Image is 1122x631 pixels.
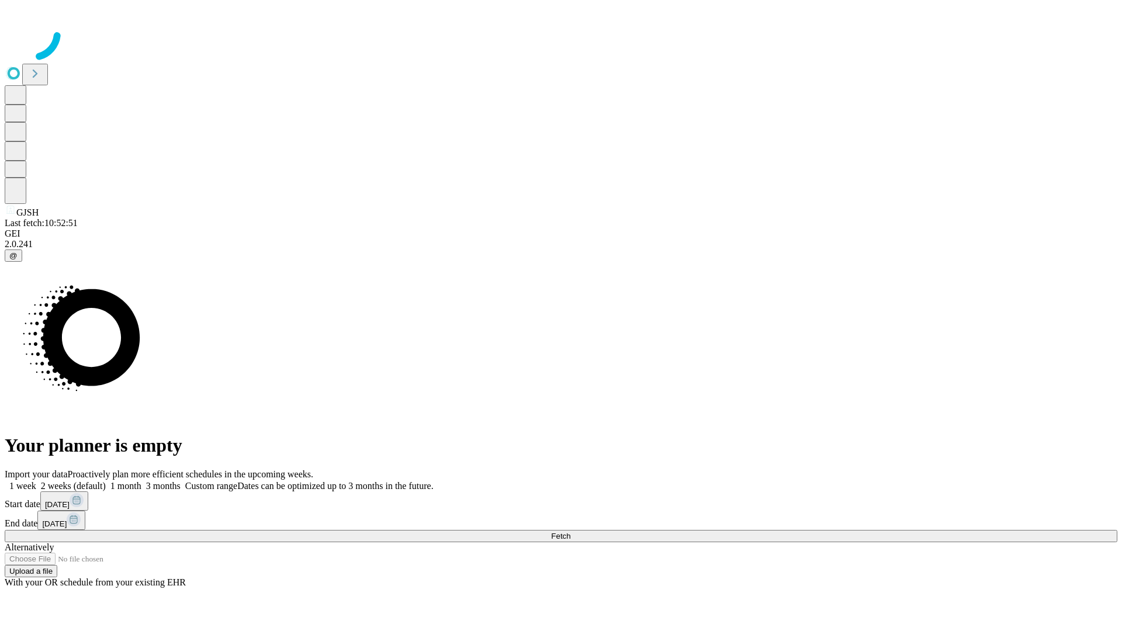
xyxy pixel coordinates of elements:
[551,532,570,540] span: Fetch
[42,519,67,528] span: [DATE]
[237,481,433,491] span: Dates can be optimized up to 3 months in the future.
[5,239,1117,249] div: 2.0.241
[5,491,1117,511] div: Start date
[5,565,57,577] button: Upload a file
[5,511,1117,530] div: End date
[5,228,1117,239] div: GEI
[16,207,39,217] span: GJSH
[5,542,54,552] span: Alternatively
[37,511,85,530] button: [DATE]
[5,249,22,262] button: @
[5,469,68,479] span: Import your data
[9,251,18,260] span: @
[9,481,36,491] span: 1 week
[45,500,70,509] span: [DATE]
[146,481,181,491] span: 3 months
[40,491,88,511] button: [DATE]
[5,577,186,587] span: With your OR schedule from your existing EHR
[41,481,106,491] span: 2 weeks (default)
[5,530,1117,542] button: Fetch
[185,481,237,491] span: Custom range
[68,469,313,479] span: Proactively plan more efficient schedules in the upcoming weeks.
[5,435,1117,456] h1: Your planner is empty
[110,481,141,491] span: 1 month
[5,218,78,228] span: Last fetch: 10:52:51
